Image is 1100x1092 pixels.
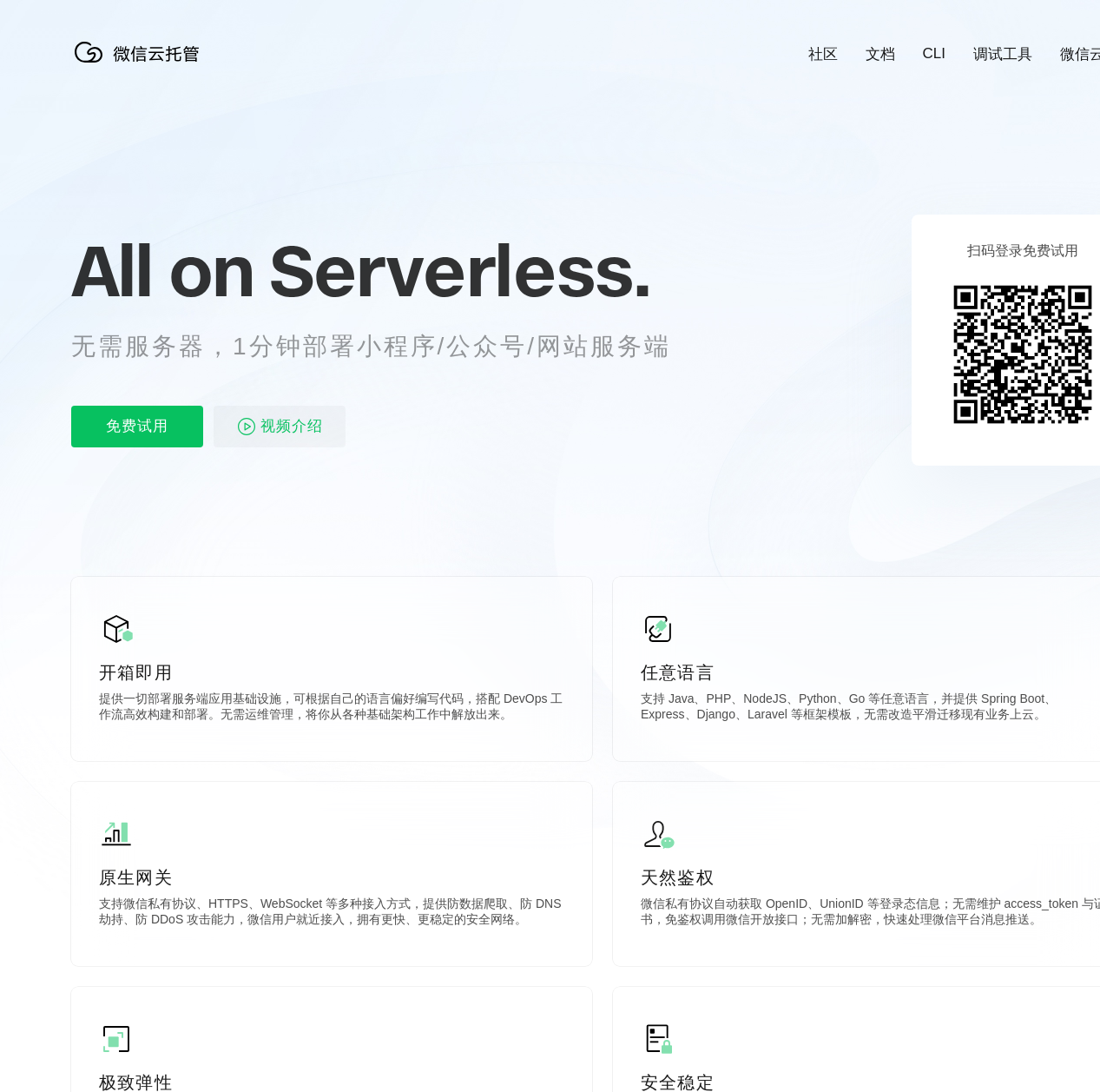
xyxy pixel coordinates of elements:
p: 原生网关 [99,865,564,890]
p: 提供一切部署服务端应用基础设施，可根据自己的语言偏好编写代码，搭配 DevOps 工作流高效构建和部署。无需运维管理，将你从各种基础架构工作中解放出来。 [99,692,564,726]
p: 无需服务器，1分钟部署小程序/公众号/网站服务端 [71,329,703,364]
p: 开箱即用 [99,660,564,685]
p: 免费试用 [71,406,203,447]
a: CLI [923,45,945,63]
span: Serverless. [269,227,650,314]
span: 视频介绍 [260,406,323,447]
p: 支持微信私有协议、HTTPS、WebSocket 等多种接入方式，提供防数据爬取、防 DNS 劫持、防 DDoS 攻击能力，微信用户就近接入，拥有更快、更稳定的安全网络。 [99,897,564,931]
img: 微信云托管 [71,35,210,69]
span: All on [71,227,253,314]
a: 文档 [866,44,895,64]
a: 微信云托管 [71,57,210,72]
a: 调试工具 [973,44,1032,64]
a: 社区 [808,44,838,64]
img: video_play.svg [236,416,257,437]
p: 扫码登录免费试用 [967,242,1078,261]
